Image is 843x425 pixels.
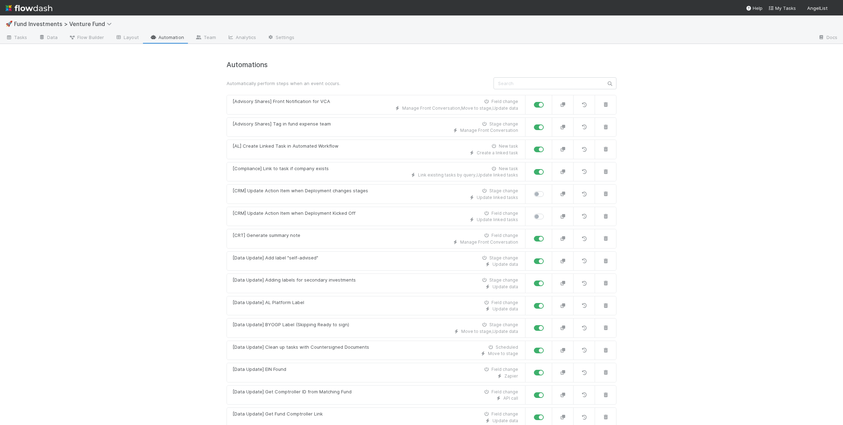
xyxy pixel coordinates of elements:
[746,5,763,12] div: Help
[233,121,331,128] div: [Advisory Shares] Tag in fund expense team
[492,105,518,111] span: Update data
[233,255,318,262] div: [Data Update] Add label "self-advised"
[233,277,356,284] div: [Data Update] Adding labels for secondary investments
[768,5,796,11] span: My Tasks
[33,32,63,44] a: Data
[262,32,300,44] a: Settings
[221,80,488,87] div: Automatically perform steps when an event occurs.
[477,172,518,178] span: Update linked tasks
[807,5,828,11] span: AngelList
[233,210,355,217] div: [CRM] Update Action Item when Deployment Kicked Off
[227,251,525,271] a: [Data Update] Add label "self-advised"Stage changeUpdate data
[477,217,518,222] span: Update linked tasks
[460,239,518,245] span: Manage Front Conversation
[6,21,13,27] span: 🚀
[492,418,518,423] span: Update data
[830,5,837,12] img: avatar_55b415e2-df6a-4422-95b4-4512075a58f2.png
[460,128,518,133] span: Manage Front Conversation
[492,284,518,289] span: Update data
[483,232,518,239] div: Field change
[488,351,518,356] span: Move to stage
[483,366,518,373] div: Field change
[481,121,518,127] div: Stage change
[233,321,349,328] div: [Data Update] BYOGP Label (Skipping Ready to sign)
[504,373,518,379] span: Zapier
[227,162,525,182] a: [Compliance] Link to task if company existsNew taskLink existing tasks by query,Update linked tasks
[233,187,368,194] div: [CRM] Update Action Item when Deployment changes stages
[233,143,339,150] div: [AL] Create Linked Task in Automated Workflow
[227,273,525,293] a: [Data Update] Adding labels for secondary investmentsStage changeUpdate data
[227,363,525,382] a: [Data Update] EIN FoundField changeZapier
[487,344,518,350] div: Scheduled
[477,150,518,155] span: Create a linked task
[481,322,518,328] div: Stage change
[69,34,104,41] span: Flow Builder
[481,188,518,194] div: Stage change
[768,5,796,12] a: My Tasks
[481,277,518,283] div: Stage change
[233,299,304,306] div: [Data Update] AL Platform Label
[503,395,518,401] span: API call
[477,195,518,200] span: Update linked tasks
[144,32,190,44] a: Automation
[227,385,525,405] a: [Data Update] Get Comptroller ID from Matching FundField changeAPI call
[492,329,518,334] span: Update data
[227,341,525,360] a: [Data Update] Clean up tasks with Countersigned DocumentsScheduledMove to stage
[483,411,518,417] div: Field change
[227,318,525,338] a: [Data Update] BYOGP Label (Skipping Ready to sign)Stage changeMove to stage,Update data
[492,262,518,267] span: Update data
[233,388,352,395] div: [Data Update] Get Comptroller ID from Matching Fund
[483,389,518,395] div: Field change
[494,77,616,89] input: Search
[461,105,492,111] span: Move to stage ,
[227,184,525,204] a: [CRM] Update Action Item when Deployment changes stagesStage changeUpdate linked tasks
[812,32,843,44] a: Docs
[227,229,525,249] a: [CRT] Generate summary noteField changeManage Front Conversation
[402,105,461,111] span: Manage Front Conversation ,
[222,32,262,44] a: Analytics
[481,255,518,261] div: Stage change
[233,165,329,172] div: [Compliance] Link to task if company exists
[227,296,525,316] a: [Data Update] AL Platform LabelField changeUpdate data
[233,98,330,105] div: [Advisory Shares] Front Notification for VCA
[483,210,518,217] div: Field change
[6,34,27,41] span: Tasks
[227,117,525,137] a: [Advisory Shares] Tag in fund expense teamStage changeManage Front Conversation
[418,172,477,178] span: Link existing tasks by query ,
[63,32,110,44] a: Flow Builder
[483,98,518,105] div: Field change
[233,232,300,239] div: [CRT] Generate summary note
[492,306,518,311] span: Update data
[227,140,525,159] a: [AL] Create Linked Task in Automated WorkflowNew taskCreate a linked task
[6,2,52,14] img: logo-inverted-e16ddd16eac7371096b0.svg
[233,366,286,373] div: [Data Update] EIN Found
[233,411,323,418] div: [Data Update] Get Fund Comptroller Link
[483,300,518,306] div: Field change
[227,61,616,69] h4: Automations
[190,32,222,44] a: Team
[233,344,369,351] div: [Data Update] Clean up tasks with Countersigned Documents
[227,95,525,115] a: [Advisory Shares] Front Notification for VCAField changeManage Front Conversation,Move to stage,U...
[490,166,518,172] div: New task
[227,207,525,226] a: [CRM] Update Action Item when Deployment Kicked OffField changeUpdate linked tasks
[461,329,492,334] span: Move to stage ,
[110,32,144,44] a: Layout
[490,143,518,149] div: New task
[14,20,115,27] span: Fund Investments > Venture Fund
